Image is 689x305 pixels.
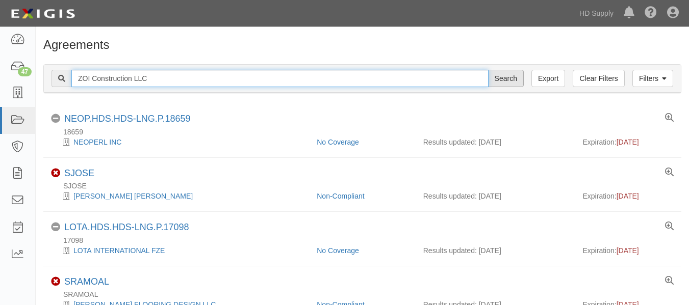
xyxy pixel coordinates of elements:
[51,223,60,232] i: No Coverage
[665,276,674,286] a: View results summary
[617,192,639,200] span: [DATE]
[51,191,309,201] div: JOSE GERARDO SANCHEZ TORRES
[632,70,673,87] a: Filters
[617,138,639,146] span: [DATE]
[43,38,681,51] h1: Agreements
[18,67,32,76] div: 47
[8,5,78,23] img: logo-5460c22ac91f19d4615b14bd174203de0afe785f0fc80cf4dbbc73dc1793850b.png
[51,289,681,299] div: SRAMOAL
[317,138,359,146] a: No Coverage
[573,70,624,87] a: Clear Filters
[73,246,165,255] a: LOTA INTERNATIONAL FZE
[317,192,364,200] a: Non-Compliant
[423,137,568,147] div: Results updated: [DATE]
[531,70,565,87] a: Export
[665,168,674,177] a: View results summary
[64,276,109,287] a: SRAMOAL
[574,3,619,23] a: HD Supply
[64,168,94,179] div: SJOSE
[665,222,674,231] a: View results summary
[51,114,60,123] i: No Coverage
[317,246,359,255] a: No Coverage
[583,191,674,201] div: Expiration:
[64,114,190,124] a: NEOP.HDS.HDS-LNG.P.18659
[73,138,121,146] a: NEOPERL INC
[583,137,674,147] div: Expiration:
[64,114,190,125] div: NEOP.HDS.HDS-LNG.P.18659
[51,245,309,256] div: LOTA INTERNATIONAL FZE
[423,191,568,201] div: Results updated: [DATE]
[51,235,681,245] div: 17098
[665,114,674,123] a: View results summary
[51,181,681,191] div: SJOSE
[73,192,193,200] a: [PERSON_NAME] [PERSON_NAME]
[583,245,674,256] div: Expiration:
[617,246,639,255] span: [DATE]
[64,168,94,178] a: SJOSE
[488,70,524,87] input: Search
[423,245,568,256] div: Results updated: [DATE]
[71,70,489,87] input: Search
[51,277,60,286] i: Non-Compliant
[51,169,60,178] i: Non-Compliant
[51,127,681,137] div: 18659
[645,7,657,19] i: Help Center - Complianz
[64,276,109,288] div: SRAMOAL
[64,222,189,233] div: LOTA.HDS.HDS-LNG.P.17098
[51,137,309,147] div: NEOPERL INC
[64,222,189,232] a: LOTA.HDS.HDS-LNG.P.17098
